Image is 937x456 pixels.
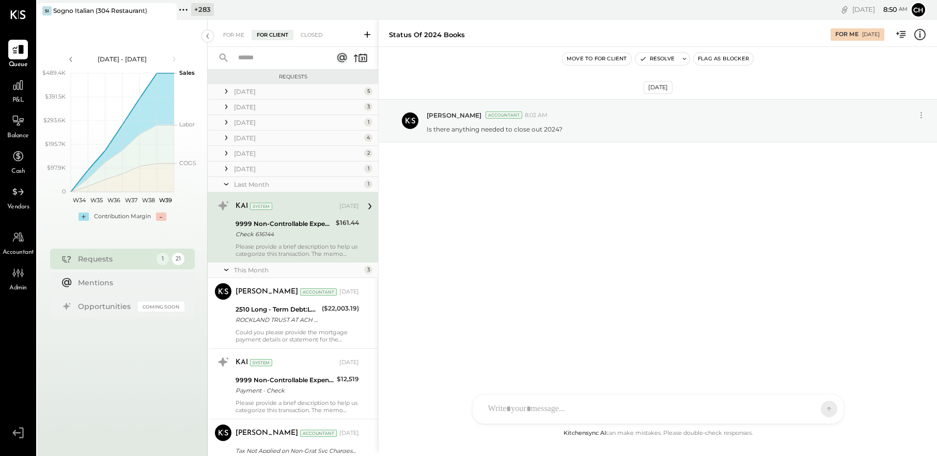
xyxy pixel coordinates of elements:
[1,111,36,141] a: Balance
[9,60,28,70] span: Queue
[364,103,372,111] div: 3
[90,197,103,204] text: W35
[42,69,66,76] text: $489.4K
[234,165,362,173] div: [DATE]
[1,263,36,293] a: Admin
[364,149,372,157] div: 2
[236,287,298,297] div: [PERSON_NAME]
[364,266,372,274] div: 3
[78,278,179,288] div: Mentions
[107,197,120,204] text: W36
[1,40,36,70] a: Queue
[252,30,293,40] div: For Client
[234,149,362,158] div: [DATE]
[45,93,66,100] text: $391.5K
[53,6,147,15] div: Sogno Italian (304 Restaurant)
[694,53,753,65] button: Flag as Blocker
[910,2,927,18] button: Ch
[236,375,334,385] div: 9999 Non-Controllable Expenses:To Be Classified P&L
[839,4,850,15] div: copy link
[236,243,359,257] div: Please provide a brief description to help us categorize this transaction. The memo might be help...
[236,201,248,211] div: KAI
[236,357,248,368] div: KAI
[124,197,137,204] text: W37
[78,301,133,312] div: Opportunities
[172,253,184,265] div: 21
[94,213,151,221] div: Contribution Margin
[11,167,25,176] span: Cash
[1,146,36,176] a: Cash
[234,118,362,127] div: [DATE]
[339,288,359,296] div: [DATE]
[12,96,24,105] span: P&L
[250,359,272,366] div: System
[236,304,319,315] div: 2510 Long - Term Debt:LOAN To [PERSON_NAME] Personal (EBSB Mortgage)
[364,118,372,126] div: 1
[234,266,362,274] div: This Month
[852,5,908,14] div: [DATE]
[79,213,89,221] div: +
[45,140,66,148] text: $195.7K
[236,329,359,343] div: Could you please provide the mortgage payment details or statement for the Rockland Trust from pe...
[250,203,272,210] div: System
[1,227,36,257] a: Accountant
[73,197,86,204] text: W34
[300,430,337,437] div: Accountant
[234,103,362,111] div: [DATE]
[486,111,522,119] div: Accountant
[364,165,372,173] div: 1
[339,202,359,210] div: [DATE]
[7,132,29,141] span: Balance
[364,134,372,142] div: 4
[862,31,880,38] div: [DATE]
[234,87,362,96] div: [DATE]
[142,197,154,204] text: W38
[339,359,359,367] div: [DATE]
[157,253,169,265] div: 1
[179,159,196,167] text: COGS
[236,229,333,239] div: Check 616144
[322,303,359,314] div: ($22,003.19)
[191,3,214,16] div: + 283
[1,182,36,212] a: Vendors
[9,284,27,293] span: Admin
[236,385,334,396] div: Payment - Check
[156,213,166,221] div: -
[138,302,184,312] div: Coming Soon
[159,197,171,204] text: W39
[236,315,319,325] div: ROCKLAND TRUST AT ACH TRANSFERS AT TRNSFER AT External Transfer Rockland Trust Acct x5195
[563,53,631,65] button: Move to for client
[295,30,327,40] div: Closed
[3,248,34,257] span: Accountant
[7,203,29,212] span: Vendors
[300,288,337,296] div: Accountant
[389,30,465,40] div: Status of 2024 Books
[79,55,166,63] div: [DATE] - [DATE]
[234,134,362,142] div: [DATE]
[427,111,481,120] span: [PERSON_NAME]
[213,73,373,80] div: Requests
[218,30,249,40] div: For Me
[644,81,673,94] div: [DATE]
[78,254,151,264] div: Requests
[236,446,356,456] div: Tax Not Applied on Non-Grat Svc Charges in POS
[179,69,195,76] text: Sales
[339,429,359,437] div: [DATE]
[337,374,359,384] div: $12,519
[525,111,548,120] span: 8:02 AM
[1,75,36,105] a: P&L
[427,125,563,134] p: Is there anything needed to close out 2024?
[336,218,359,228] div: $161.44
[47,164,66,171] text: $97.9K
[364,180,372,188] div: 1
[179,121,195,128] text: Labor
[635,53,679,65] button: Resolve
[236,219,333,229] div: 9999 Non-Controllable Expenses:To Be Classified P&L
[236,399,359,414] div: Please provide a brief description to help us categorize this transaction. The memo might be help...
[364,87,372,95] div: 5
[835,30,858,39] div: For Me
[236,428,298,438] div: [PERSON_NAME]
[62,188,66,195] text: 0
[43,117,66,124] text: $293.6K
[42,6,52,15] div: SI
